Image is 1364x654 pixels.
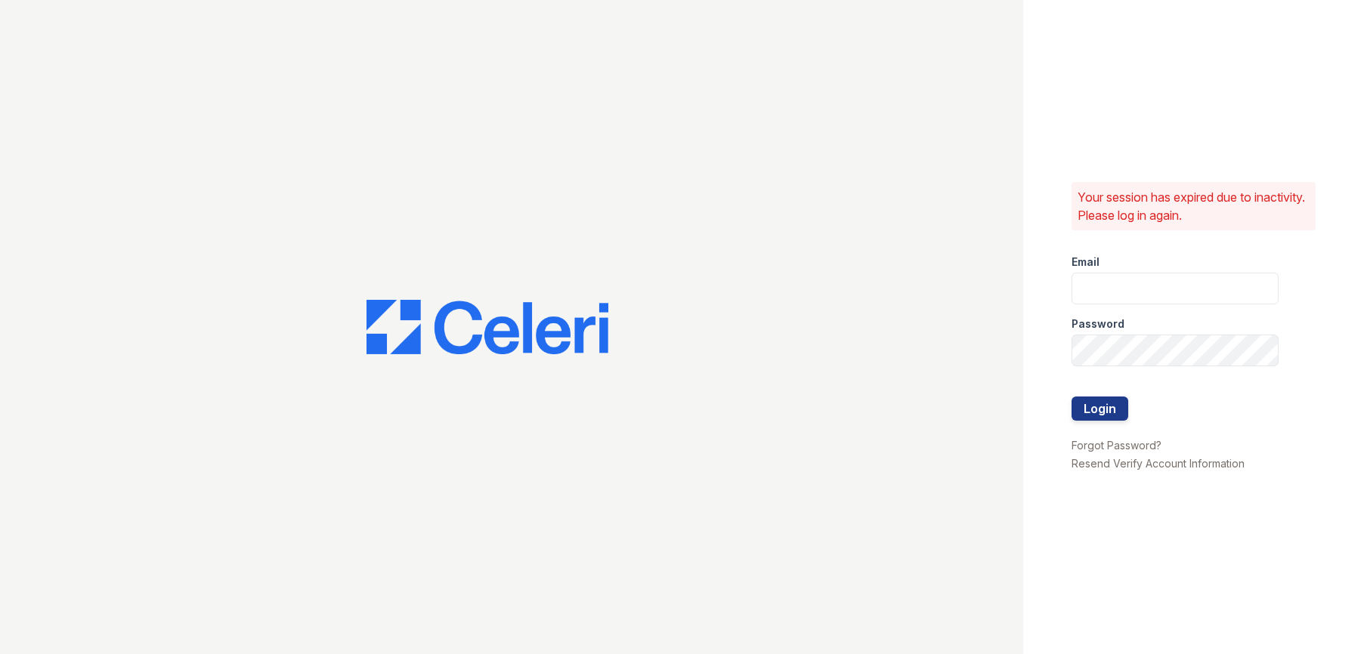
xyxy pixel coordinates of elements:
[367,300,608,354] img: CE_Logo_Blue-a8612792a0a2168367f1c8372b55b34899dd931a85d93a1a3d3e32e68fde9ad4.png
[1078,188,1310,224] p: Your session has expired due to inactivity. Please log in again.
[1072,316,1124,332] label: Password
[1072,396,1128,421] button: Login
[1072,457,1245,470] a: Resend Verify Account Information
[1072,439,1161,452] a: Forgot Password?
[1072,255,1100,270] label: Email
